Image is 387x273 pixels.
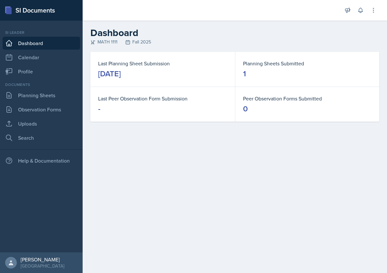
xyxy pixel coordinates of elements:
div: Si leader [3,30,80,35]
dt: Last Planning Sheet Submission [98,60,227,67]
dt: Peer Observation Forms Submitted [243,95,372,102]
h2: Dashboard [90,27,379,39]
dt: Last Peer Observation Form Submission [98,95,227,102]
div: 1 [243,69,246,79]
div: [GEOGRAPHIC_DATA] [21,263,64,269]
a: Dashboard [3,37,80,50]
div: MATH 1111 Fall 2025 [90,39,379,45]
div: Documents [3,82,80,88]
dt: Planning Sheets Submitted [243,60,372,67]
div: 0 [243,104,248,114]
a: Planning Sheets [3,89,80,102]
div: [PERSON_NAME] [21,256,64,263]
div: Help & Documentation [3,154,80,167]
a: Search [3,131,80,144]
div: - [98,104,100,114]
a: Calendar [3,51,80,64]
a: Profile [3,65,80,78]
div: [DATE] [98,69,121,79]
a: Uploads [3,117,80,130]
a: Observation Forms [3,103,80,116]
